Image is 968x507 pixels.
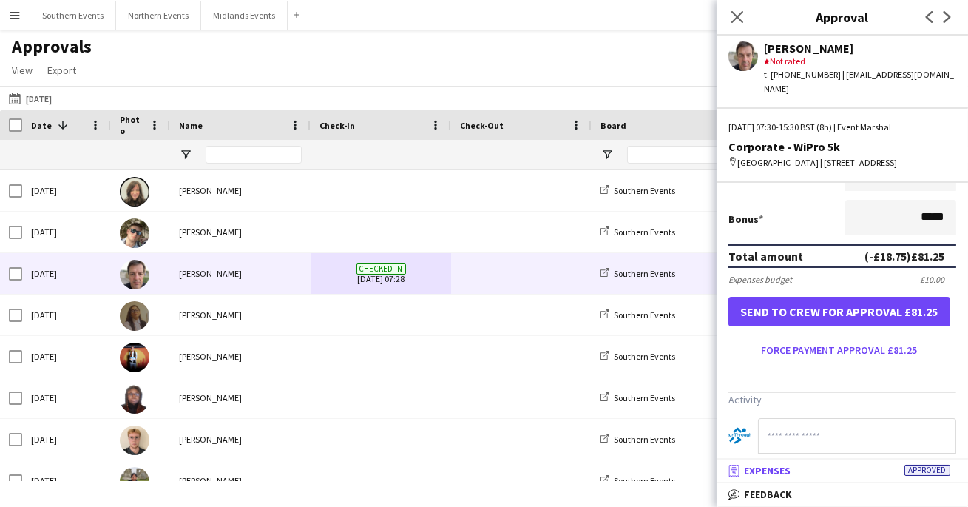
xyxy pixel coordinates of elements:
[170,460,311,501] div: [PERSON_NAME]
[120,384,149,414] img: Mbalu Kamara
[717,7,968,27] h3: Approval
[614,226,675,238] span: Southern Events
[864,249,944,263] div: (-£18.75) £81.25
[12,64,33,77] span: View
[170,377,311,418] div: [PERSON_NAME]
[728,212,763,226] label: Bonus
[120,177,149,207] img: Joanna Pearce
[920,274,956,285] div: £10.00
[120,426,149,455] img: Jake Evans
[600,351,675,362] a: Southern Events
[764,41,956,55] div: [PERSON_NAME]
[904,465,950,476] span: Approved
[120,301,149,331] img: Bethany Lawrence
[22,253,111,294] div: [DATE]
[744,488,792,501] span: Feedback
[120,467,149,497] img: Dhanuvarsha Ramasamy
[600,268,675,279] a: Southern Events
[120,343,149,372] img: Craig van Eyk
[120,114,143,136] span: Photo
[600,120,626,131] span: Board
[764,68,956,95] div: t. [PHONE_NUMBER] | [EMAIL_ADDRESS][DOMAIN_NAME]
[728,249,803,263] div: Total amount
[614,351,675,362] span: Southern Events
[600,434,675,445] a: Southern Events
[600,475,675,486] a: Southern Events
[206,146,302,164] input: Name Filter Input
[614,185,675,196] span: Southern Events
[600,148,614,161] button: Open Filter Menu
[41,61,82,80] a: Export
[6,61,38,80] a: View
[627,146,731,164] input: Board Filter Input
[728,140,956,153] div: Corporate - WiPro 5k
[600,309,675,320] a: Southern Events
[600,226,675,238] a: Southern Events
[22,336,111,377] div: [DATE]
[22,419,111,460] div: [DATE]
[170,419,311,460] div: [PERSON_NAME]
[614,392,675,403] span: Southern Events
[614,434,675,445] span: Southern Events
[179,120,203,131] span: Name
[728,156,956,169] div: [GEOGRAPHIC_DATA] | [STREET_ADDRESS]
[614,309,675,320] span: Southern Events
[356,263,406,275] span: Checked-in
[717,460,968,482] mat-expansion-panel-header: ExpensesApproved
[116,1,201,30] button: Northern Events
[120,218,149,248] img: William Hoad
[319,253,442,294] span: [DATE] 07:28
[728,121,956,134] div: [DATE] 07:30-15:30 BST (8h) | Event Marshal
[22,295,111,335] div: [DATE]
[170,253,311,294] div: [PERSON_NAME]
[170,336,311,377] div: [PERSON_NAME]
[728,393,956,406] h3: Activity
[22,212,111,252] div: [DATE]
[170,170,311,211] div: [PERSON_NAME]
[170,212,311,252] div: [PERSON_NAME]
[764,55,956,68] div: Not rated
[728,338,950,362] button: Force payment approval £81.25
[47,64,76,77] span: Export
[120,260,149,289] img: Gareth Lloyd
[22,460,111,501] div: [DATE]
[22,377,111,418] div: [DATE]
[6,90,55,107] button: [DATE]
[201,1,288,30] button: Midlands Events
[744,464,791,477] span: Expenses
[717,483,968,506] mat-expansion-panel-header: Feedback
[460,120,504,131] span: Check-Out
[22,170,111,211] div: [DATE]
[170,295,311,335] div: [PERSON_NAME]
[600,392,675,403] a: Southern Events
[614,268,675,279] span: Southern Events
[30,1,116,30] button: Southern Events
[319,120,355,131] span: Check-In
[728,297,950,326] button: Send to crew for approval £81.25
[179,148,192,161] button: Open Filter Menu
[600,185,675,196] a: Southern Events
[31,120,52,131] span: Date
[728,274,792,285] div: Expenses budget
[614,475,675,486] span: Southern Events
